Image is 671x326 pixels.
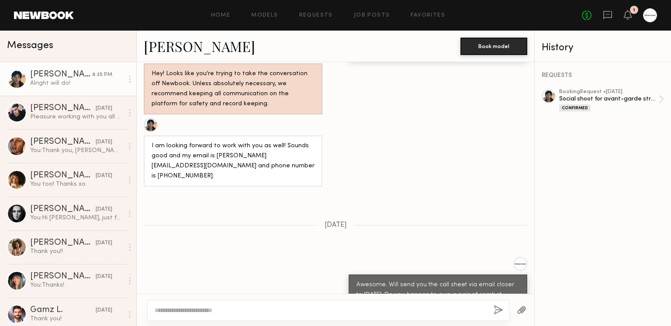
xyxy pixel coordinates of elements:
div: [PERSON_NAME] [30,205,96,214]
div: [DATE] [96,239,112,247]
div: [DATE] [96,205,112,214]
div: Gamz L. [30,306,96,315]
div: [DATE] [96,273,112,281]
div: Hey! Looks like you’re trying to take the conversation off Newbook. Unless absolutely necessary, ... [152,69,315,109]
div: You: Thanks! [30,281,123,289]
button: Book model [460,38,527,55]
div: [PERSON_NAME] [30,239,96,247]
div: Pleasure working with you all had a blast! [30,113,123,121]
div: [PERSON_NAME] [30,272,96,281]
a: Book model [460,42,527,49]
a: [PERSON_NAME] [144,37,255,55]
div: [PERSON_NAME] [30,138,96,146]
div: booking Request • [DATE] [559,89,659,95]
div: 8:35 PM [92,71,112,79]
div: You: Thank you, [PERSON_NAME]! [30,146,123,155]
a: Models [251,13,278,18]
a: Job Posts [354,13,390,18]
div: [DATE] [96,172,112,180]
div: [DATE] [96,104,112,113]
div: [PERSON_NAME] [30,171,96,180]
div: History [542,43,664,53]
div: Awesome. Will send you the call sheet via email closer to [DATE]. Do you happen to own a pair of ... [356,280,519,310]
div: You: Hi [PERSON_NAME], just following up. Does this work for you? [30,214,123,222]
span: Messages [7,41,53,51]
span: [DATE] [325,222,347,229]
div: [DATE] [96,306,112,315]
div: Social shoot for avant-garde streetwear brand [559,95,659,103]
div: [PERSON_NAME] [30,70,92,79]
div: [PERSON_NAME] [30,104,96,113]
a: Home [211,13,231,18]
a: Requests [299,13,333,18]
div: REQUESTS [542,73,664,79]
div: [DATE] [96,138,112,146]
a: bookingRequest •[DATE]Social shoot for avant-garde streetwear brandConfirmed [559,89,664,111]
div: Confirmed [559,104,591,111]
div: Thank you!! [30,247,123,256]
div: Alright will do! [30,79,123,87]
div: You too! Thanks xo [30,180,123,188]
div: Thank you! [30,315,123,323]
a: Favorites [411,13,445,18]
div: 1 [633,8,635,13]
div: I am looking forward to work with you as well! Sounds good and my email is [PERSON_NAME][EMAIL_AD... [152,141,315,181]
